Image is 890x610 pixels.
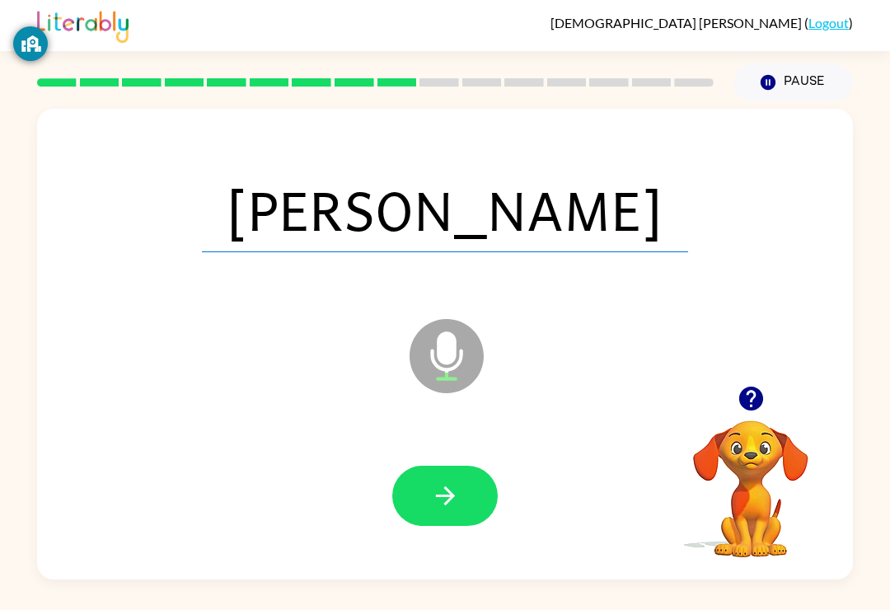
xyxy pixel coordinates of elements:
[202,167,688,252] span: [PERSON_NAME]
[550,15,853,30] div: ( )
[13,26,48,61] button: GoGuardian Privacy Information
[37,7,129,43] img: Literably
[668,395,833,560] video: Your browser must support playing .mp4 files to use Literably. Please try using another browser.
[733,63,853,101] button: Pause
[550,15,804,30] span: [DEMOGRAPHIC_DATA] [PERSON_NAME]
[808,15,849,30] a: Logout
